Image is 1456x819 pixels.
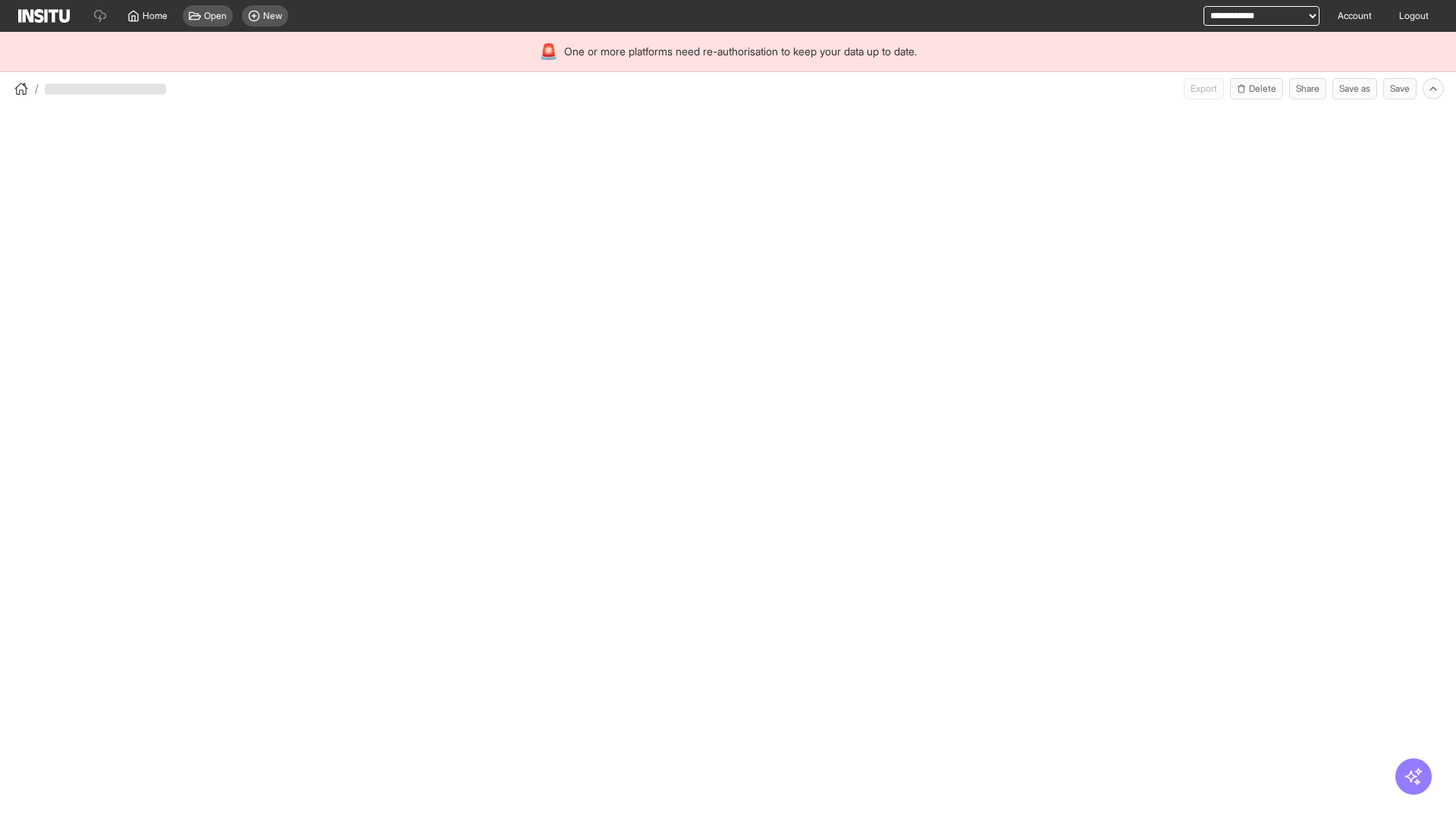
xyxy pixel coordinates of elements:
[539,41,558,62] div: 🚨
[564,44,917,59] span: One or more platforms need re-authorisation to keep your data up to date.
[1184,78,1224,99] button: Export
[143,10,168,22] span: Home
[1383,78,1417,99] button: Save
[1184,78,1224,99] span: Can currently only export from Insights reports.
[1230,78,1283,99] button: Delete
[35,81,39,96] span: /
[18,9,70,23] img: Logo
[12,80,39,98] button: /
[1332,78,1377,99] button: Save as
[204,10,227,22] span: Open
[1289,78,1326,99] button: Share
[263,10,282,22] span: New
